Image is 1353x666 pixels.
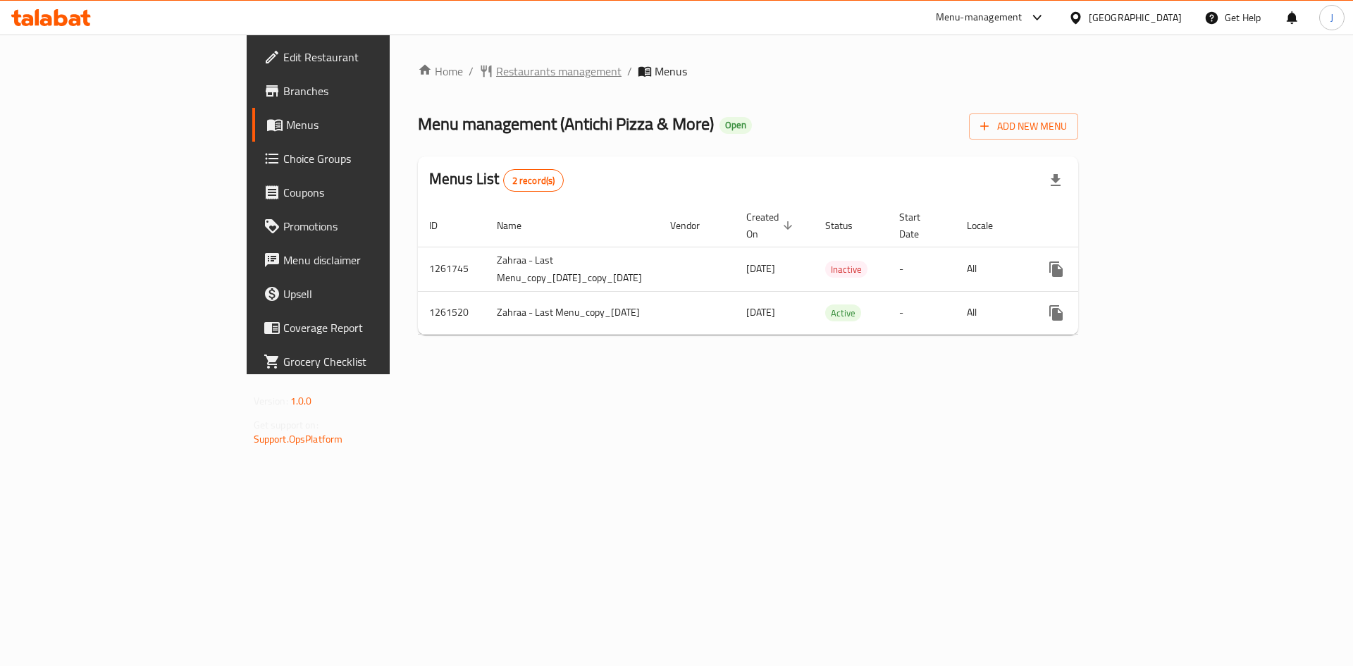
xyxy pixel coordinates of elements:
[1039,164,1073,197] div: Export file
[825,304,861,321] div: Active
[936,9,1023,26] div: Menu-management
[283,285,462,302] span: Upsell
[252,311,473,345] a: Coverage Report
[899,209,939,242] span: Start Date
[1073,296,1107,330] button: Change Status
[1028,204,1186,247] th: Actions
[888,247,956,291] td: -
[1039,252,1073,286] button: more
[980,118,1067,135] span: Add New Menu
[283,82,462,99] span: Branches
[286,116,462,133] span: Menus
[254,416,319,434] span: Get support on:
[252,108,473,142] a: Menus
[825,261,867,278] span: Inactive
[825,217,871,234] span: Status
[719,119,752,131] span: Open
[254,392,288,410] span: Version:
[252,209,473,243] a: Promotions
[486,247,659,291] td: Zahraa - Last Menu_copy_[DATE]_copy_[DATE]
[283,353,462,370] span: Grocery Checklist
[254,430,343,448] a: Support.OpsPlatform
[429,217,456,234] span: ID
[252,40,473,74] a: Edit Restaurant
[969,113,1078,140] button: Add New Menu
[627,63,632,80] li: /
[283,184,462,201] span: Coupons
[1073,252,1107,286] button: Change Status
[1330,10,1333,25] span: J
[283,49,462,66] span: Edit Restaurant
[719,117,752,134] div: Open
[1039,296,1073,330] button: more
[252,142,473,175] a: Choice Groups
[956,291,1028,334] td: All
[825,305,861,321] span: Active
[504,174,564,187] span: 2 record(s)
[252,74,473,108] a: Branches
[283,150,462,167] span: Choice Groups
[967,217,1011,234] span: Locale
[479,63,622,80] a: Restaurants management
[496,63,622,80] span: Restaurants management
[418,204,1186,335] table: enhanced table
[746,303,775,321] span: [DATE]
[418,63,1078,80] nav: breadcrumb
[252,277,473,311] a: Upsell
[746,209,797,242] span: Created On
[1089,10,1182,25] div: [GEOGRAPHIC_DATA]
[746,259,775,278] span: [DATE]
[429,168,564,192] h2: Menus List
[283,218,462,235] span: Promotions
[252,345,473,378] a: Grocery Checklist
[503,169,564,192] div: Total records count
[252,175,473,209] a: Coupons
[655,63,687,80] span: Menus
[290,392,312,410] span: 1.0.0
[497,217,540,234] span: Name
[418,108,714,140] span: Menu management ( Antichi Pizza & More )
[486,291,659,334] td: Zahraa - Last Menu_copy_[DATE]
[670,217,718,234] span: Vendor
[252,243,473,277] a: Menu disclaimer
[956,247,1028,291] td: All
[283,319,462,336] span: Coverage Report
[283,252,462,269] span: Menu disclaimer
[888,291,956,334] td: -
